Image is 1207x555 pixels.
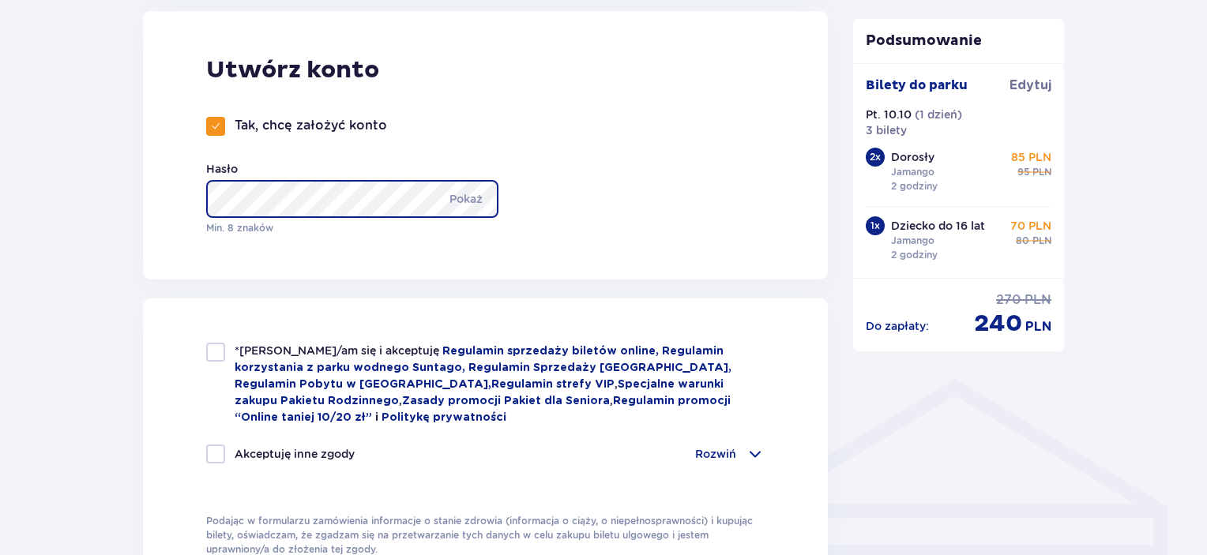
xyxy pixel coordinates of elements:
[491,379,615,390] a: Regulamin strefy VIP
[442,346,662,357] a: Regulamin sprzedaży biletów online,
[235,343,765,426] p: , , ,
[1010,218,1051,234] p: 70 PLN
[468,362,731,373] a: Regulamin Sprzedaży [GEOGRAPHIC_DATA],
[866,216,885,235] div: 1 x
[206,221,498,235] p: Min. 8 znaków
[235,117,387,134] p: Tak, chcę założyć konto
[915,107,962,122] p: ( 1 dzień )
[235,446,355,462] p: Akceptuję inne zgody
[235,344,442,357] span: *[PERSON_NAME]/am się i akceptuję
[382,412,506,423] a: Politykę prywatności
[866,318,929,334] p: Do zapłaty :
[402,396,610,407] a: Zasady promocji Pakiet dla Seniora
[1011,149,1051,165] p: 85 PLN
[206,161,238,177] label: Hasło
[866,148,885,167] div: 2 x
[891,248,938,262] p: 2 godziny
[891,234,934,248] p: Jamango
[1025,318,1051,336] span: PLN
[996,291,1021,309] span: 270
[974,309,1022,339] span: 240
[866,77,968,94] p: Bilety do parku
[1010,77,1051,94] span: Edytuj
[866,122,907,138] p: 3 bilety
[1032,165,1051,179] span: PLN
[1032,234,1051,248] span: PLN
[1017,165,1029,179] span: 95
[853,32,1065,51] p: Podsumowanie
[206,55,379,85] p: Utwórz konto
[891,179,938,193] p: 2 godziny
[1016,234,1029,248] span: 80
[235,379,491,390] a: Regulamin Pobytu w [GEOGRAPHIC_DATA],
[1025,291,1051,309] span: PLN
[695,446,736,462] p: Rozwiń
[891,149,934,165] p: Dorosły
[449,180,483,218] p: Pokaż
[866,107,912,122] p: Pt. 10.10
[375,412,382,423] span: i
[891,165,934,179] p: Jamango
[891,218,985,234] p: Dziecko do 16 lat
